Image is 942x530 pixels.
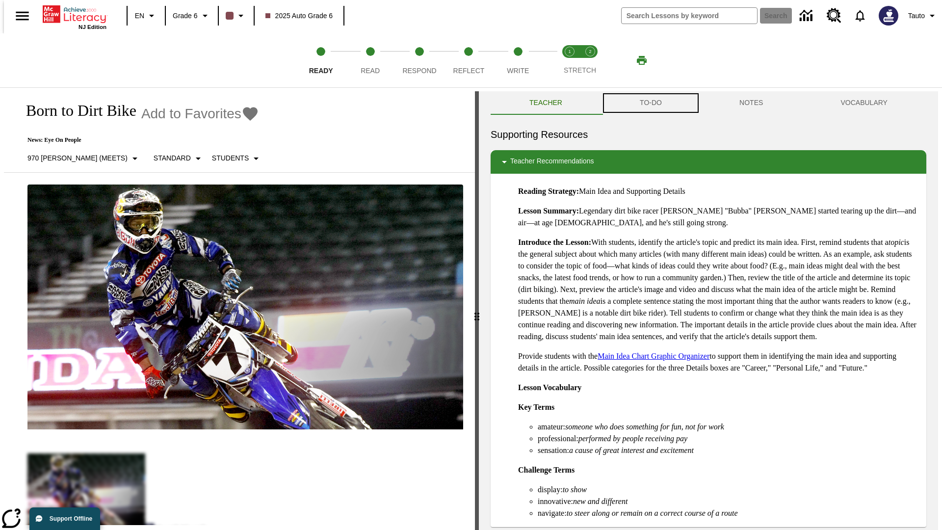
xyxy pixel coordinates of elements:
[479,91,938,530] div: activity
[391,33,448,87] button: Respond step 3 of 5
[507,67,529,75] span: Write
[538,484,918,496] li: display:
[518,187,579,195] strong: Reading Strategy:
[601,91,701,115] button: TO-DO
[491,91,601,115] button: Teacher
[589,49,591,54] text: 2
[518,350,918,374] p: Provide students with the to support them in identifying the main idea and supporting details in ...
[518,207,579,215] strong: Lesson Summary:
[341,33,398,87] button: Read step 2 of 5
[626,52,657,69] button: Print
[701,91,802,115] button: NOTES
[173,11,198,21] span: Grade 6
[491,91,926,115] div: Instructional Panel Tabs
[794,2,821,29] a: Data Center
[510,156,594,168] p: Teacher Recommendations
[292,33,349,87] button: Ready step 1 of 5
[169,7,215,25] button: Grade: Grade 6, Select a grade
[518,237,918,343] p: With students, identify the article's topic and predict its main idea. First, remind students tha...
[309,67,333,75] span: Ready
[135,11,144,21] span: EN
[622,8,757,24] input: search field
[576,33,604,87] button: Stretch Respond step 2 of 2
[141,106,241,122] span: Add to Favorites
[578,434,687,443] em: performed by people receiving pay
[518,383,581,392] strong: Lesson Vocabulary
[889,238,904,246] em: topic
[598,352,709,360] a: Main Idea Chart Graphic Organizer
[361,67,380,75] span: Read
[16,136,266,144] p: News: Eye On People
[440,33,497,87] button: Reflect step 4 of 5
[565,423,724,431] em: someone who does something for fun, not for work
[904,7,942,25] button: Profile/Settings
[908,11,925,21] span: Tauto
[265,11,333,21] span: 2025 Auto Grade 6
[150,150,208,167] button: Scaffolds, Standard
[29,507,100,530] button: Support Offline
[78,24,106,30] span: NJ Edition
[490,33,547,87] button: Write step 5 of 5
[538,496,918,507] li: innovative:
[569,297,601,305] em: main idea
[518,185,918,197] p: Main Idea and Supporting Details
[569,446,694,454] em: a cause of great interest and excitement
[518,403,554,411] strong: Key Terms
[518,238,591,246] strong: Introduce the Lesson:
[491,150,926,174] div: Teacher Recommendations
[8,1,37,30] button: Open side menu
[222,7,251,25] button: Class color is dark brown. Change class color
[4,91,475,525] div: reading
[821,2,847,29] a: Resource Center, Will open in new tab
[141,105,259,122] button: Add to Favorites - Born to Dirt Bike
[212,153,249,163] p: Students
[538,433,918,445] li: professional:
[43,3,106,30] div: Home
[491,127,926,142] h6: Supporting Resources
[453,67,485,75] span: Reflect
[555,33,584,87] button: Stretch Read step 1 of 2
[873,3,904,28] button: Select a new avatar
[518,205,918,229] p: Legendary dirt bike racer [PERSON_NAME] "Bubba" [PERSON_NAME] started tearing up the dirt—and air...
[573,497,628,505] em: new and different
[50,515,92,522] span: Support Offline
[475,91,479,530] div: Press Enter or Spacebar and then press right and left arrow keys to move the slider
[802,91,926,115] button: VOCABULARY
[538,421,918,433] li: amateur:
[847,3,873,28] a: Notifications
[16,102,136,120] h1: Born to Dirt Bike
[567,509,738,517] em: to steer along or remain on a correct course of a route
[879,6,898,26] img: Avatar
[538,507,918,519] li: navigate:
[563,485,587,494] em: to show
[27,185,463,430] img: Motocross racer James Stewart flies through the air on his dirt bike.
[131,7,162,25] button: Language: EN, Select a language
[568,49,571,54] text: 1
[27,153,128,163] p: 970 [PERSON_NAME] (Meets)
[538,445,918,456] li: sensation:
[154,153,191,163] p: Standard
[518,466,575,474] strong: Challenge Terms
[24,150,145,167] button: Select Lexile, 970 Lexile (Meets)
[402,67,436,75] span: Respond
[208,150,266,167] button: Select Student
[564,66,596,74] span: STRETCH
